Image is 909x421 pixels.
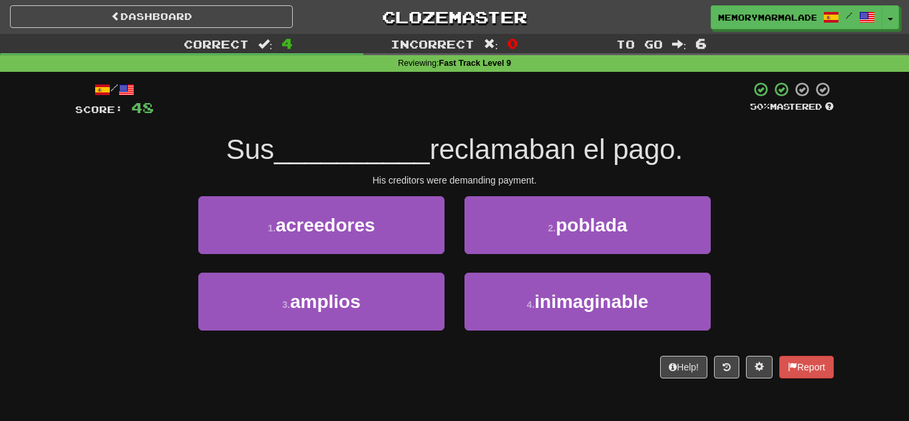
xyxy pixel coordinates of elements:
[198,273,445,331] button: 3.amplios
[198,196,445,254] button: 1.acreedores
[534,291,648,312] span: inimaginable
[464,196,711,254] button: 2.poblada
[846,11,852,20] span: /
[548,223,556,233] small: 2 .
[268,223,275,233] small: 1 .
[430,134,683,165] span: reclamaban el pago.
[714,356,739,378] button: Round history (alt+y)
[695,35,707,51] span: 6
[672,39,687,50] span: :
[439,59,512,68] strong: Fast Track Level 9
[258,39,273,50] span: :
[75,81,154,98] div: /
[184,37,249,51] span: Correct
[391,37,474,51] span: Incorrect
[464,273,711,331] button: 4.inimaginable
[281,35,293,51] span: 4
[718,11,817,23] span: MemoryMarmalade
[275,215,375,235] span: acreedores
[75,104,123,115] span: Score:
[616,37,663,51] span: To go
[556,215,627,235] span: poblada
[779,356,834,378] button: Report
[282,299,290,310] small: 3 .
[290,291,361,312] span: amplios
[75,174,834,187] div: His creditors were demanding payment.
[750,101,834,113] div: Mastered
[10,5,293,28] a: Dashboard
[507,35,518,51] span: 0
[131,99,154,116] span: 48
[274,134,430,165] span: __________
[484,39,498,50] span: :
[313,5,596,29] a: Clozemaster
[527,299,535,310] small: 4 .
[711,5,882,29] a: MemoryMarmalade /
[660,356,707,378] button: Help!
[226,134,274,165] span: Sus
[750,101,770,112] span: 50 %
